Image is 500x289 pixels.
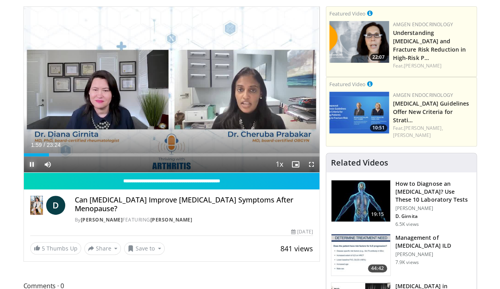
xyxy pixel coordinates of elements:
img: c9a25db3-4db0-49e1-a46f-17b5c91d58a1.png.150x105_q85_crop-smart_upscale.png [329,21,389,63]
a: 19:15 How to Diagnose an [MEDICAL_DATA]? Use These 10 Laboratory Tests [PERSON_NAME] D. Girnita 6... [331,180,472,227]
a: Understanding [MEDICAL_DATA] and Fracture Risk Reduction in High-Risk P… [393,29,466,62]
a: 5 Thumbs Up [30,242,81,254]
h4: Related Videos [331,158,388,168]
p: [PERSON_NAME] [395,251,472,258]
img: 94354a42-e356-4408-ae03-74466ea68b7a.150x105_q85_crop-smart_upscale.jpg [331,180,390,222]
span: 44:42 [368,264,387,272]
span: 22:07 [370,54,387,61]
a: [MEDICAL_DATA] Guidelines Offer New Criteria for Strati… [393,100,469,124]
a: Amgen Endocrinology [393,21,453,28]
img: f34b7c1c-2f02-4eb7-a3f6-ccfac58a9900.150x105_q85_crop-smart_upscale.jpg [331,234,390,276]
p: 7.9K views [395,259,419,266]
span: 23:24 [47,142,60,148]
img: Dr. Diana Girnita [30,196,43,215]
a: 44:42 Management of [MEDICAL_DATA] ILD [PERSON_NAME] 7.9K views [331,234,472,276]
button: Pause [24,156,40,172]
a: [PERSON_NAME], [404,125,443,131]
div: Feat. [393,125,473,139]
p: [PERSON_NAME] [395,205,472,212]
button: Save to [124,242,165,255]
img: 7b525459-078d-43af-84f9-5c25155c8fbb.png.150x105_q85_crop-smart_upscale.jpg [329,92,389,133]
button: Mute [40,156,56,172]
div: [DATE] [291,228,313,235]
a: [PERSON_NAME] [404,62,442,69]
span: 10:51 [370,124,387,131]
h4: Can [MEDICAL_DATA] Improve [MEDICAL_DATA] Symptoms After Menopause? [75,196,313,213]
small: Featured Video [329,10,366,17]
div: By FEATURING [75,216,313,223]
span: / [44,142,45,148]
h3: Management of [MEDICAL_DATA] ILD [395,234,472,250]
button: Share [84,242,121,255]
a: D [46,196,65,215]
p: D. Girnita [395,213,472,220]
button: Fullscreen [304,156,319,172]
button: Playback Rate [272,156,288,172]
small: Featured Video [329,81,366,88]
a: 10:51 [329,92,389,133]
video-js: Video Player [24,7,319,173]
h3: How to Diagnose an [MEDICAL_DATA]? Use These 10 Laboratory Tests [395,180,472,204]
div: Progress Bar [24,153,319,156]
span: 1:59 [31,142,42,148]
div: Feat. [393,62,473,69]
span: 19:15 [368,210,387,218]
a: [PERSON_NAME] [81,216,123,223]
span: 841 views [280,244,313,253]
a: 22:07 [329,21,389,63]
a: [PERSON_NAME] [150,216,193,223]
span: 5 [42,245,45,252]
button: Enable picture-in-picture mode [288,156,304,172]
a: [PERSON_NAME] [393,132,431,139]
a: Amgen Endocrinology [393,92,453,98]
p: 6.5K views [395,221,419,227]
